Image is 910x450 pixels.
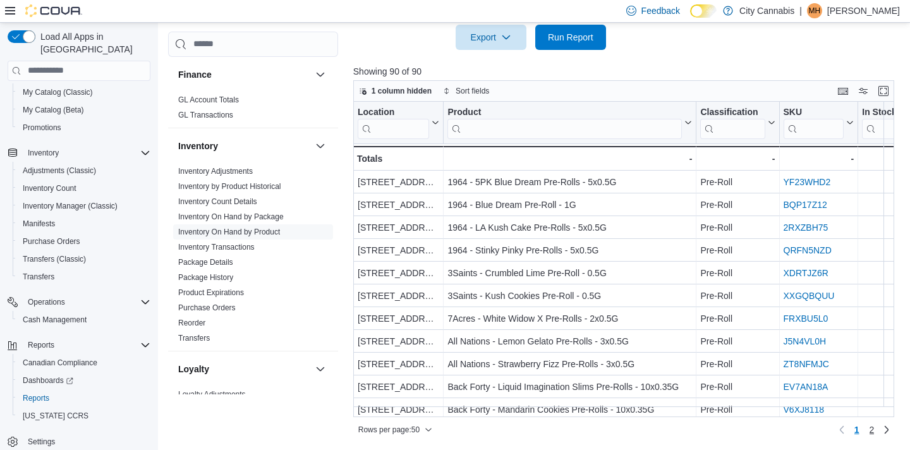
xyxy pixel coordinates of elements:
[447,265,692,281] div: 3Saints - Crumbled Lime Pre-Roll - 0.5G
[23,87,93,97] span: My Catalog (Classic)
[358,197,439,212] div: [STREET_ADDRESS]
[18,120,150,135] span: Promotions
[178,303,236,313] span: Purchase Orders
[23,295,150,310] span: Operations
[13,162,155,179] button: Adjustments (Classic)
[700,311,775,326] div: Pre-Roll
[358,243,439,258] div: [STREET_ADDRESS]
[358,379,439,394] div: [STREET_ADDRESS]
[358,356,439,372] div: [STREET_ADDRESS]
[783,382,828,392] a: EV7AN18A
[783,106,854,138] button: SKU
[456,25,526,50] button: Export
[700,379,775,394] div: Pre-Roll
[178,390,246,399] a: Loyalty Adjustments
[438,83,494,99] button: Sort fields
[18,269,150,284] span: Transfers
[178,140,218,152] h3: Inventory
[353,422,437,437] button: Rows per page:50
[168,387,338,422] div: Loyalty
[23,183,76,193] span: Inventory Count
[18,252,91,267] a: Transfers (Classic)
[18,391,150,406] span: Reports
[178,389,246,399] span: Loyalty Adjustments
[447,220,692,235] div: 1964 - LA Kush Cake Pre-Rolls - 5x0.5G
[23,434,60,449] a: Settings
[358,174,439,190] div: [STREET_ADDRESS]
[18,102,150,118] span: My Catalog (Beta)
[28,297,65,307] span: Operations
[23,105,84,115] span: My Catalog (Beta)
[854,423,859,436] span: 1
[700,356,775,372] div: Pre-Roll
[18,312,150,327] span: Cash Management
[783,404,824,415] a: V6XJ8118
[18,252,150,267] span: Transfers (Classic)
[18,163,150,178] span: Adjustments (Classic)
[834,420,895,440] nav: Pagination for preceding grid
[23,219,55,229] span: Manifests
[18,181,82,196] a: Inventory Count
[23,375,73,386] span: Dashboards
[23,123,61,133] span: Promotions
[358,106,429,138] div: Location
[13,389,155,407] button: Reports
[849,420,880,440] ul: Pagination for preceding grid
[23,337,59,353] button: Reports
[13,250,155,268] button: Transfers (Classic)
[535,25,606,50] button: Run Report
[178,95,239,104] a: GL Account Totals
[456,86,489,96] span: Sort fields
[178,110,233,120] span: GL Transactions
[168,92,338,128] div: Finance
[783,222,828,233] a: 2RXZBH75
[827,3,900,18] p: [PERSON_NAME]
[13,179,155,197] button: Inventory Count
[447,106,692,138] button: Product
[28,340,54,350] span: Reports
[856,83,871,99] button: Display options
[18,216,150,231] span: Manifests
[23,166,96,176] span: Adjustments (Classic)
[700,334,775,349] div: Pre-Roll
[700,151,775,166] div: -
[178,272,233,283] span: Package History
[178,258,233,267] a: Package Details
[18,85,150,100] span: My Catalog (Classic)
[879,422,894,437] a: Next page
[178,167,253,176] a: Inventory Adjustments
[783,106,844,138] div: SKU URL
[447,311,692,326] div: 7Acres - White Widow X Pre-Rolls - 2x0.5G
[700,402,775,417] div: Pre-Roll
[783,177,830,187] a: YF23WHD2
[178,95,239,105] span: GL Account Totals
[18,198,123,214] a: Inventory Manager (Classic)
[178,68,310,81] button: Finance
[35,30,150,56] span: Load All Apps in [GEOGRAPHIC_DATA]
[876,83,891,99] button: Enter fullscreen
[18,163,101,178] a: Adjustments (Classic)
[23,315,87,325] span: Cash Management
[358,402,439,417] div: [STREET_ADDRESS]
[178,363,209,375] h3: Loyalty
[178,303,236,312] a: Purchase Orders
[447,243,692,258] div: 1964 - Stinky Pinky Pre-Rolls - 5x0.5G
[23,145,64,161] button: Inventory
[313,362,328,377] button: Loyalty
[178,140,310,152] button: Inventory
[13,311,155,329] button: Cash Management
[358,288,439,303] div: [STREET_ADDRESS]
[641,4,680,17] span: Feedback
[447,197,692,212] div: 1964 - Blue Dream Pre-Roll - 1G
[28,437,55,447] span: Settings
[783,200,827,210] a: BQP17Z12
[358,334,439,349] div: [STREET_ADDRESS]
[799,3,802,18] p: |
[178,363,310,375] button: Loyalty
[3,144,155,162] button: Inventory
[18,269,59,284] a: Transfers
[178,182,281,191] a: Inventory by Product Historical
[809,3,821,18] span: MH
[18,85,98,100] a: My Catalog (Classic)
